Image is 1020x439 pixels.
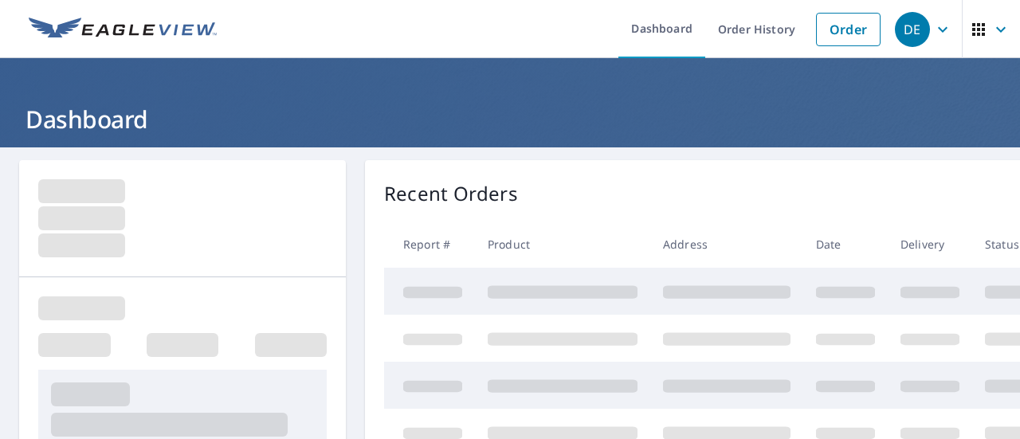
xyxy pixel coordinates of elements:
[650,221,803,268] th: Address
[384,179,518,208] p: Recent Orders
[384,221,475,268] th: Report #
[816,13,881,46] a: Order
[888,221,972,268] th: Delivery
[19,103,1001,135] h1: Dashboard
[29,18,217,41] img: EV Logo
[895,12,930,47] div: DE
[475,221,650,268] th: Product
[803,221,888,268] th: Date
